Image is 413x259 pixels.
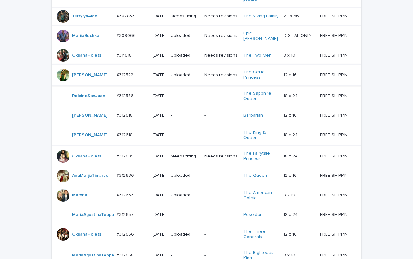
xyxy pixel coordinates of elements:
[284,32,313,39] p: DIGITAL ONLY
[153,113,166,118] p: [DATE]
[171,72,199,78] p: Uploaded
[243,151,279,162] a: The Fairytale Princess
[320,92,352,99] p: FREE SHIPPING - preview in 1-2 business days, after your approval delivery will take 5-10 b.d.
[204,253,238,258] p: -
[52,7,361,25] tr: JerrylynAlob #307833#307833 [DATE]Needs fixingNeeds revisionsThe Viking Family 24 x 3624 x 36 FRE...
[171,113,199,118] p: -
[204,154,238,159] p: Needs revisions
[52,46,361,65] tr: OksanaHolets #311618#311618 [DATE]UploadedNeeds revisionsThe Two Men 8 x 108 x 10 FREE SHIPPING -...
[52,224,361,245] tr: OksanaHolets #312656#312656 [DATE]Uploaded-The Three Generals 12 x 1612 x 16 FREE SHIPPING - prev...
[52,125,361,146] tr: [PERSON_NAME] #312618#312618 [DATE]--The King & Queen 18 x 2418 x 24 FREE SHIPPING - preview in 1...
[171,53,199,58] p: Uploaded
[243,173,267,178] a: The Queen
[153,93,166,99] p: [DATE]
[117,172,135,178] p: #312636
[204,173,238,178] p: -
[117,12,136,19] p: #307833
[284,191,296,198] p: 8 x 10
[284,52,296,58] p: 8 x 10
[284,152,299,159] p: 18 x 24
[171,173,199,178] p: Uploaded
[243,31,279,41] a: Epic [PERSON_NAME]
[171,133,199,138] p: -
[243,53,272,58] a: The Two Men
[243,229,279,240] a: The Three Generals
[52,206,361,224] tr: MariaAgustinaTeppa #312657#312657 [DATE]--Poseidon 18 x 2418 x 24 FREE SHIPPING - preview in 1-2 ...
[284,211,299,218] p: 18 x 24
[243,91,279,102] a: The Sapphire Queen
[153,33,166,39] p: [DATE]
[320,172,352,178] p: FREE SHIPPING - preview in 1-2 business days, after your approval delivery will take 5-10 b.d.
[204,33,238,39] p: Needs revisions
[320,71,352,78] p: FREE SHIPPING - preview in 1-2 business days, after your approval delivery will take 5-10 b.d.
[243,70,279,80] a: The Celtic Princess
[153,193,166,198] p: [DATE]
[320,152,352,159] p: FREE SHIPPING - preview in 1-2 business days, after your approval delivery will take 5-10 b.d.
[204,232,238,237] p: -
[243,14,278,19] a: The Viking Family
[284,12,300,19] p: 24 x 36
[72,253,114,258] a: MariaAgustinaTeppa
[284,172,298,178] p: 12 x 16
[72,14,97,19] a: JerrylynAlob
[153,212,166,218] p: [DATE]
[320,251,352,258] p: FREE SHIPPING - preview in 1-2 business days, after your approval delivery will take 5-10 b.d.
[284,131,299,138] p: 18 x 24
[117,251,135,258] p: #312658
[117,92,135,99] p: #312576
[171,253,199,258] p: -
[52,167,361,185] tr: AnaMarijaTimarac #312636#312636 [DATE]Uploaded-The Queen 12 x 1612 x 16 FREE SHIPPING - preview i...
[72,232,101,237] a: OksanaHolets
[117,152,134,159] p: #312631
[171,33,199,39] p: Uploaded
[72,33,99,39] a: MariiaBuchka
[117,191,135,198] p: #312653
[204,53,238,58] p: Needs revisions
[72,113,107,118] a: [PERSON_NAME]
[171,154,199,159] p: Needs fixing
[72,93,105,99] a: RolaineSanJuan
[284,92,299,99] p: 18 x 24
[72,53,101,58] a: OksanaHolets
[72,154,101,159] a: OksanaHolets
[320,211,352,218] p: FREE SHIPPING - preview in 1-2 business days, after your approval delivery will take 5-10 b.d.
[153,133,166,138] p: [DATE]
[171,193,199,198] p: Uploaded
[320,131,352,138] p: FREE SHIPPING - preview in 1-2 business days, after your approval delivery will take 5-10 b.d.
[72,133,107,138] a: [PERSON_NAME]
[153,72,166,78] p: [DATE]
[284,71,298,78] p: 12 x 16
[171,14,199,19] p: Needs fixing
[204,113,238,118] p: -
[204,93,238,99] p: -
[52,65,361,86] tr: [PERSON_NAME] #312522#312522 [DATE]UploadedNeeds revisionsThe Celtic Princess 12 x 1612 x 16 FREE...
[117,211,135,218] p: #312657
[204,133,238,138] p: -
[171,232,199,237] p: Uploaded
[72,173,108,178] a: AnaMarijaTimarac
[52,107,361,125] tr: [PERSON_NAME] #312618#312618 [DATE]--Barbarian 12 x 1612 x 16 FREE SHIPPING - preview in 1-2 busi...
[243,130,279,141] a: The King & Queen
[204,212,238,218] p: -
[153,154,166,159] p: [DATE]
[117,112,134,118] p: #312618
[284,251,296,258] p: 8 x 10
[320,52,352,58] p: FREE SHIPPING - preview in 1-2 business days, after your approval delivery will take 5-10 b.d.
[204,14,238,19] p: Needs revisions
[204,193,238,198] p: -
[72,212,114,218] a: MariaAgustinaTeppa
[117,131,134,138] p: #312618
[153,14,166,19] p: [DATE]
[72,193,87,198] a: Maryna
[320,191,352,198] p: FREE SHIPPING - preview in 1-2 business days, after your approval delivery will take 5-10 b.d.
[243,113,263,118] a: Barbarian
[204,72,238,78] p: Needs revisions
[117,231,135,237] p: #312656
[320,231,352,237] p: FREE SHIPPING - preview in 1-2 business days, after your approval delivery will take 5-10 b.d.
[153,173,166,178] p: [DATE]
[153,53,166,58] p: [DATE]
[117,71,135,78] p: #312522
[52,85,361,107] tr: RolaineSanJuan #312576#312576 [DATE]--The Sapphire Queen 18 x 2418 x 24 FREE SHIPPING - preview i...
[284,112,298,118] p: 12 x 16
[153,232,166,237] p: [DATE]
